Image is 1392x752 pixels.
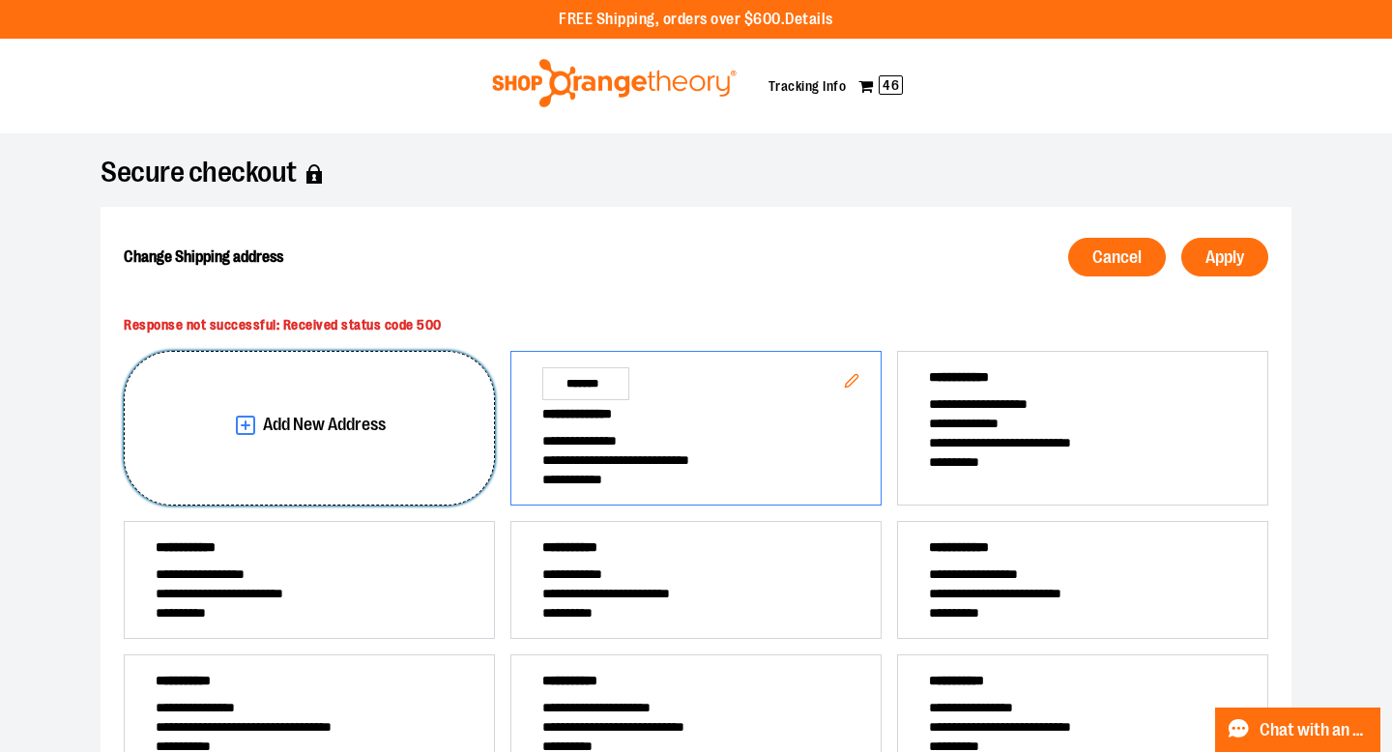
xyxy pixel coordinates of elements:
button: Cancel [1068,238,1166,276]
button: Chat with an Expert [1215,708,1381,752]
span: Add New Address [263,416,386,434]
span: Chat with an Expert [1260,721,1369,739]
a: Details [785,11,833,28]
img: Shop Orangetheory [489,59,739,107]
button: Edit [828,358,875,409]
span: Response not successful: Received status code 500 [124,315,442,335]
button: Add New Address [124,351,495,506]
h2: Change Shipping address [124,230,755,284]
button: Apply [1181,238,1268,276]
a: Tracking Info [768,78,847,94]
p: FREE Shipping, orders over $600. [559,9,833,31]
span: 46 [879,75,903,95]
span: Cancel [1092,248,1142,267]
h1: Secure checkout [101,164,1291,184]
span: Apply [1205,248,1244,267]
